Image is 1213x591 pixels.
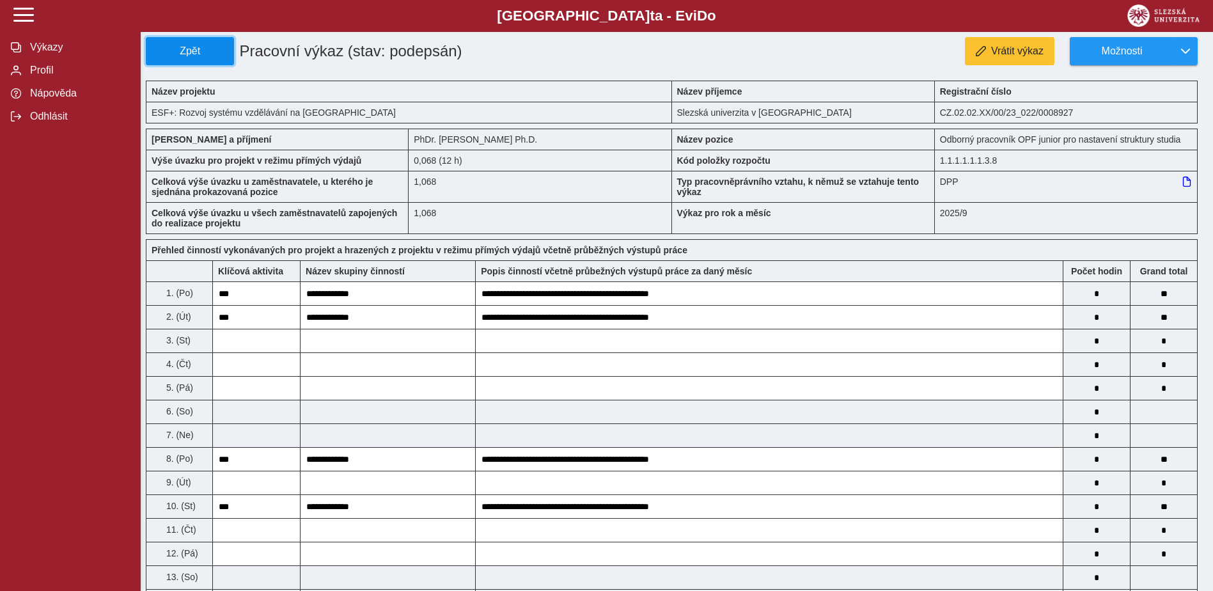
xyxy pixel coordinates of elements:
span: Zpět [152,45,228,57]
span: 5. (Pá) [164,382,193,393]
span: Vrátit výkaz [991,45,1044,57]
span: o [707,8,716,24]
b: Typ pracovněprávního vztahu, k němuž se vztahuje tento výkaz [677,177,920,197]
div: Slezská univerzita v [GEOGRAPHIC_DATA] [672,102,935,123]
b: Registrační číslo [940,86,1012,97]
span: 2. (Út) [164,311,191,322]
div: PhDr. [PERSON_NAME] Ph.D. [409,129,671,150]
span: 8. (Po) [164,453,193,464]
div: 1.1.1.1.1.1.3.8 [935,150,1198,171]
b: Kód položky rozpočtu [677,155,771,166]
span: Nápověda [26,88,130,99]
b: Celková výše úvazku u zaměstnavatele, u kterého je sjednána prokazovaná pozice [152,177,373,197]
span: 6. (So) [164,406,193,416]
span: 7. (Ne) [164,430,194,440]
span: Možnosti [1081,45,1163,57]
span: 11. (Čt) [164,524,196,535]
b: [PERSON_NAME] a příjmení [152,134,271,145]
span: Výkazy [26,42,130,53]
div: 1,068 [409,202,671,234]
b: Popis činností včetně průbežných výstupů práce za daný měsíc [481,266,752,276]
b: Celková výše úvazku u všech zaměstnavatelů zapojených do realizace projektu [152,208,397,228]
div: Odborný pracovník OPF junior pro nastavení struktury studia [935,129,1198,150]
span: D [697,8,707,24]
span: 10. (St) [164,501,196,511]
b: Přehled činností vykonávaných pro projekt a hrazených z projektu v režimu přímých výdajů včetně p... [152,245,687,255]
span: 9. (Út) [164,477,191,487]
span: 3. (St) [164,335,191,345]
span: Profil [26,65,130,76]
span: 13. (So) [164,572,198,582]
button: Zpět [146,37,234,65]
b: Výše úvazku pro projekt v režimu přímých výdajů [152,155,361,166]
b: Počet hodin [1063,266,1130,276]
div: 1,068 [409,171,671,202]
span: 1. (Po) [164,288,193,298]
div: ESF+: Rozvoj systému vzdělávání na [GEOGRAPHIC_DATA] [146,102,672,123]
b: Suma za den přes všechny výkazy [1131,266,1197,276]
div: CZ.02.02.XX/00/23_022/0008927 [935,102,1198,123]
b: Klíčová aktivita [218,266,283,276]
button: Vrátit výkaz [965,37,1054,65]
b: Název příjemce [677,86,742,97]
span: Odhlásit [26,111,130,122]
b: Název skupiny činností [306,266,405,276]
b: Výkaz pro rok a měsíc [677,208,771,218]
b: Název pozice [677,134,733,145]
h1: Pracovní výkaz (stav: podepsán) [234,37,588,65]
div: 2025/9 [935,202,1198,234]
div: 0,544 h / den. 2,72 h / týden. [409,150,671,171]
b: Název projektu [152,86,215,97]
span: 4. (Čt) [164,359,191,369]
span: 12. (Pá) [164,548,198,558]
img: logo_web_su.png [1127,4,1200,27]
span: t [650,8,654,24]
div: DPP [935,171,1198,202]
b: [GEOGRAPHIC_DATA] a - Evi [38,8,1175,24]
button: Možnosti [1070,37,1173,65]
